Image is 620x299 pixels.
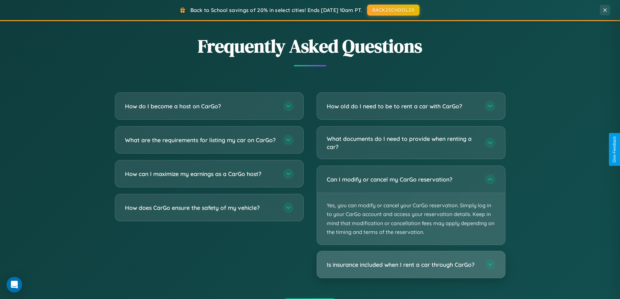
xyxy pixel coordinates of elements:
[190,7,362,13] span: Back to School savings of 20% in select cities! Ends [DATE] 10am PT.
[125,170,277,178] h3: How can I maximize my earnings as a CarGo host?
[125,102,277,110] h3: How do I become a host on CarGo?
[7,277,22,292] div: Open Intercom Messenger
[125,204,277,212] h3: How does CarGo ensure the safety of my vehicle?
[317,193,505,245] p: Yes, you can modify or cancel your CarGo reservation. Simply log in to your CarGo account and acc...
[367,5,420,16] button: BACK2SCHOOL20
[115,34,505,59] h2: Frequently Asked Questions
[327,175,478,183] h3: Can I modify or cancel my CarGo reservation?
[125,136,277,144] h3: What are the requirements for listing my car on CarGo?
[327,102,478,110] h3: How old do I need to be to rent a car with CarGo?
[612,136,617,163] div: Give Feedback
[327,135,478,151] h3: What documents do I need to provide when renting a car?
[327,261,478,269] h3: Is insurance included when I rent a car through CarGo?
